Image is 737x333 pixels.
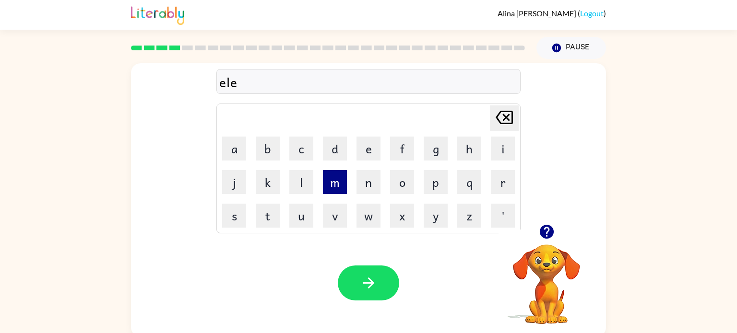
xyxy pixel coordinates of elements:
[289,137,313,161] button: c
[499,230,594,325] video: Your browser must support playing .mp4 files to use Literably. Please try using another browser.
[289,170,313,194] button: l
[390,204,414,228] button: x
[390,170,414,194] button: o
[357,204,380,228] button: w
[424,204,448,228] button: y
[491,204,515,228] button: '
[580,9,604,18] a: Logout
[457,170,481,194] button: q
[457,137,481,161] button: h
[323,137,347,161] button: d
[222,170,246,194] button: j
[491,137,515,161] button: i
[256,170,280,194] button: k
[131,4,184,25] img: Literably
[457,204,481,228] button: z
[390,137,414,161] button: f
[256,137,280,161] button: b
[498,9,578,18] span: Alina [PERSON_NAME]
[222,137,246,161] button: a
[424,137,448,161] button: g
[222,204,246,228] button: s
[357,170,380,194] button: n
[323,170,347,194] button: m
[219,72,518,92] div: ele
[289,204,313,228] button: u
[424,170,448,194] button: p
[536,37,606,59] button: Pause
[323,204,347,228] button: v
[491,170,515,194] button: r
[256,204,280,228] button: t
[498,9,606,18] div: ( )
[357,137,380,161] button: e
